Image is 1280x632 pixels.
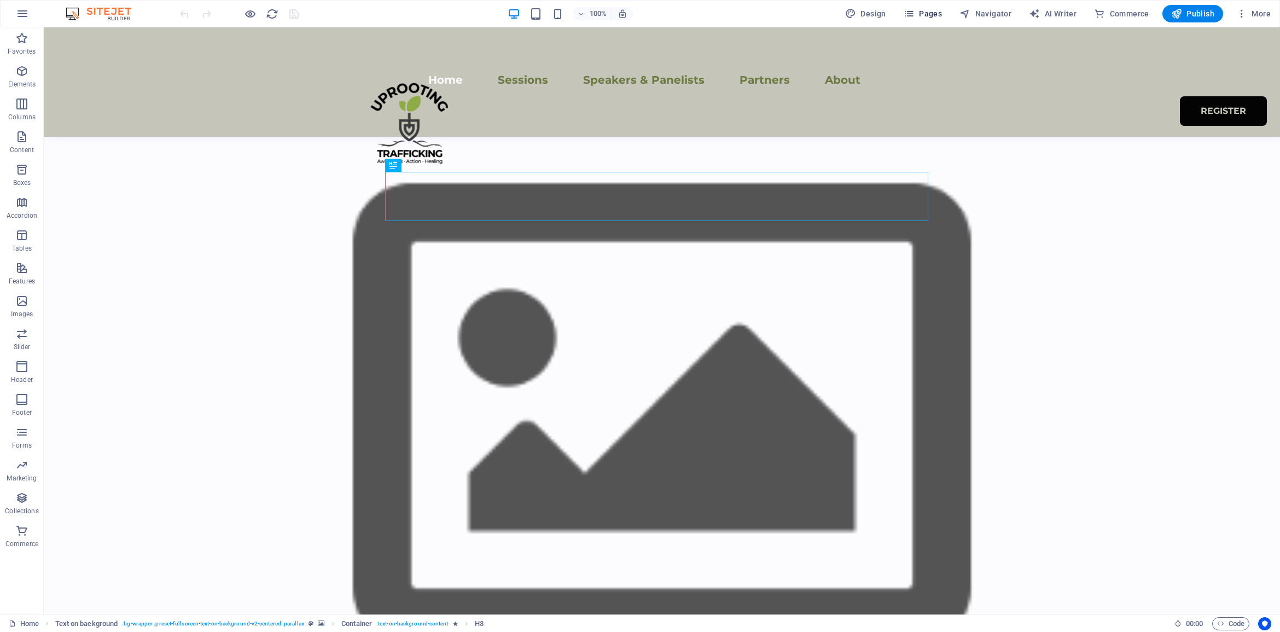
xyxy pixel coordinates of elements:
span: : [1194,619,1195,628]
span: . text-on-background-content [376,617,449,630]
p: Content [10,146,34,154]
i: Element contains an animation [453,621,458,627]
p: Tables [12,244,32,253]
button: Pages [899,5,946,22]
button: Publish [1162,5,1223,22]
h6: Session time [1174,617,1203,630]
span: Commerce [1094,8,1149,19]
h6: 100% [589,7,607,20]
button: Click here to leave preview mode and continue editing [243,7,257,20]
span: 00 00 [1186,617,1203,630]
button: Navigator [955,5,1016,22]
p: Accordion [7,211,37,220]
i: On resize automatically adjust zoom level to fit chosen device. [618,9,627,19]
p: Forms [12,441,32,450]
button: Usercentrics [1258,617,1271,630]
p: Marketing [7,474,37,483]
p: Collections [5,507,38,515]
button: Code [1212,617,1249,630]
i: Reload page [266,8,278,20]
p: Boxes [13,178,31,187]
span: Design [845,8,886,19]
i: This element contains a background [318,621,324,627]
p: Features [9,277,35,286]
p: Columns [8,113,36,121]
a: Click to cancel selection. Double-click to open Pages [9,617,39,630]
span: Code [1217,617,1244,630]
span: AI Writer [1029,8,1077,19]
button: More [1232,5,1275,22]
p: Slider [14,343,31,351]
p: Footer [12,408,32,417]
span: More [1236,8,1271,19]
span: Click to select. Double-click to edit [55,617,118,630]
span: . bg-wrapper .preset-fullscreen-text-on-background-v2-centered .parallax [122,617,304,630]
span: Pages [904,8,942,19]
span: Publish [1171,8,1214,19]
i: This element is a customizable preset [309,621,313,627]
span: Navigator [959,8,1011,19]
p: Commerce [5,540,38,548]
button: reload [265,7,278,20]
img: Editor Logo [63,7,145,20]
button: 100% [573,7,612,20]
span: Click to select. Double-click to edit [475,617,484,630]
button: AI Writer [1025,5,1081,22]
button: Commerce [1090,5,1154,22]
p: Favorites [8,47,36,56]
div: Design (Ctrl+Alt+Y) [841,5,891,22]
p: Images [11,310,33,318]
p: Elements [8,80,36,89]
nav: breadcrumb [55,617,484,630]
button: Design [841,5,891,22]
p: Header [11,375,33,384]
span: Click to select. Double-click to edit [341,617,372,630]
